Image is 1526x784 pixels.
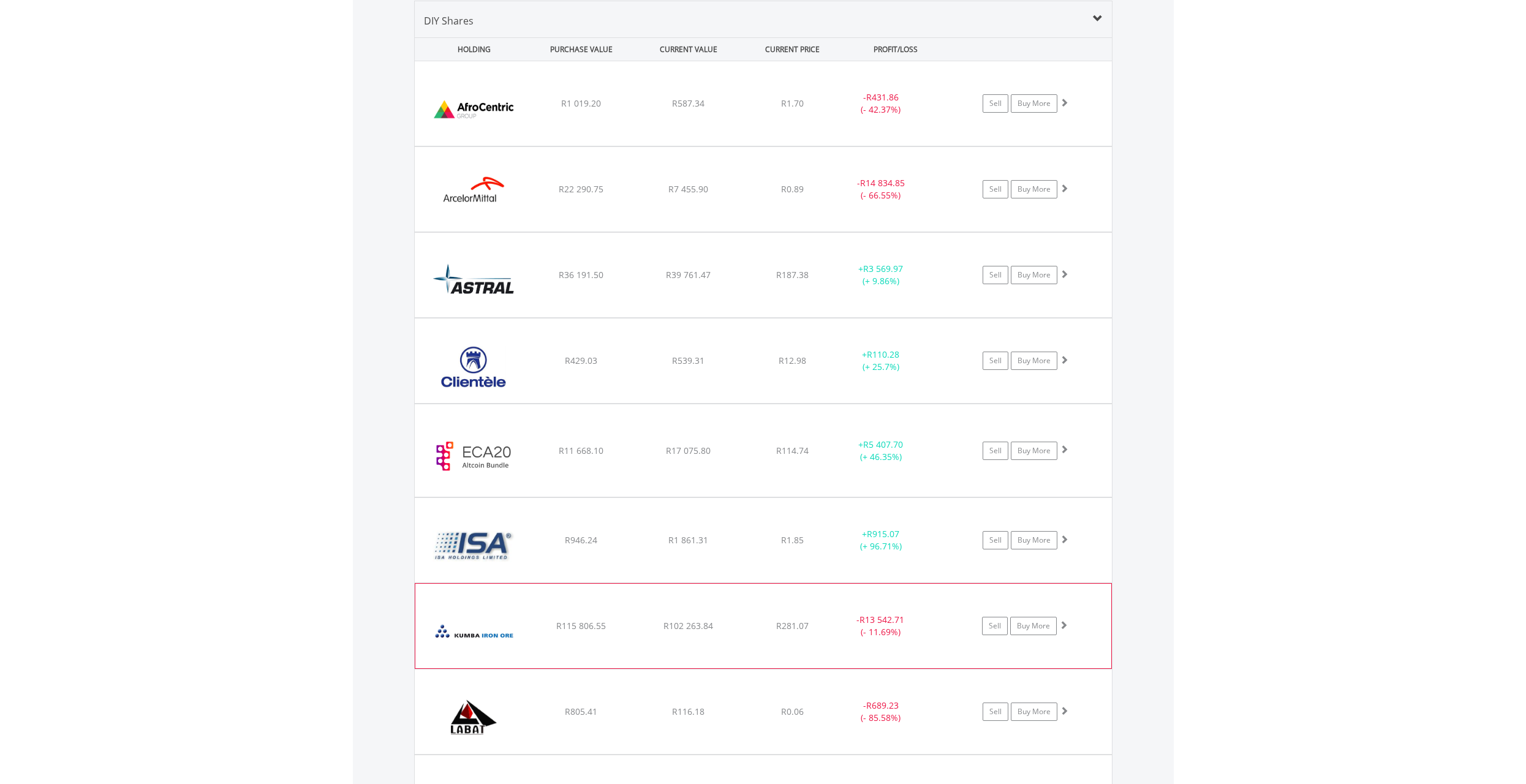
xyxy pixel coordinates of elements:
[421,420,526,493] img: ECA20.EC.ECA20.png
[1010,617,1057,635] a: Buy More
[776,620,809,631] span: R281.07
[561,97,601,109] span: R1 019.20
[983,266,1008,284] a: Sell
[835,528,927,552] div: + (+ 96.71%)
[415,38,527,61] div: HOLDING
[672,355,704,366] span: R539.31
[421,248,526,314] img: EQU.ZA.ARL.png
[672,706,704,717] span: R116.18
[983,531,1008,549] a: Sell
[743,38,840,61] div: CURRENT PRICE
[421,513,526,579] img: EQU.ZA.ISA.png
[983,94,1008,113] a: Sell
[983,180,1008,198] a: Sell
[1011,180,1057,198] a: Buy More
[983,442,1008,460] a: Sell
[666,269,711,281] span: R39 761.47
[559,269,603,281] span: R36 191.50
[1011,352,1057,370] a: Buy More
[835,177,927,202] div: - (- 66.55%)
[834,614,926,638] div: - (- 11.69%)
[421,334,526,400] img: EQU.ZA.CLI.png
[866,91,899,103] span: R431.86
[668,183,708,195] span: R7 455.90
[565,706,597,717] span: R805.41
[1011,266,1057,284] a: Buy More
[781,183,804,195] span: R0.89
[666,445,711,456] span: R17 075.80
[983,703,1008,721] a: Sell
[844,38,948,61] div: PROFIT/LOSS
[636,38,741,61] div: CURRENT VALUE
[835,439,927,463] div: + (+ 46.35%)
[835,699,927,724] div: - (- 85.58%)
[1011,531,1057,549] a: Buy More
[424,14,474,28] span: DIY Shares
[835,263,927,287] div: + (+ 9.86%)
[1011,94,1057,113] a: Buy More
[421,77,526,143] img: EQU.ZA.ACT.png
[529,38,634,61] div: PURCHASE VALUE
[867,528,899,540] span: R915.07
[863,439,903,450] span: R5 407.70
[781,97,804,109] span: R1.70
[859,614,904,625] span: R13 542.71
[776,445,809,456] span: R114.74
[421,162,526,228] img: EQU.ZA.ACL.png
[781,706,804,717] span: R0.06
[835,91,927,116] div: - (- 42.37%)
[565,534,597,546] span: R946.24
[776,269,809,281] span: R187.38
[1011,442,1057,460] a: Buy More
[556,620,606,631] span: R115 806.55
[565,355,597,366] span: R429.03
[983,352,1008,370] a: Sell
[835,349,927,373] div: + (+ 25.7%)
[559,183,603,195] span: R22 290.75
[982,617,1008,635] a: Sell
[421,685,526,751] img: EQU.ZA.LAB.png
[672,97,704,109] span: R587.34
[860,177,905,189] span: R14 834.85
[781,534,804,546] span: R1.85
[867,349,899,360] span: R110.28
[663,620,713,631] span: R102 263.84
[863,263,903,274] span: R3 569.97
[559,445,603,456] span: R11 668.10
[779,355,806,366] span: R12.98
[421,599,527,665] img: EQU.ZA.KIO.png
[866,699,899,711] span: R689.23
[1011,703,1057,721] a: Buy More
[668,534,708,546] span: R1 861.31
